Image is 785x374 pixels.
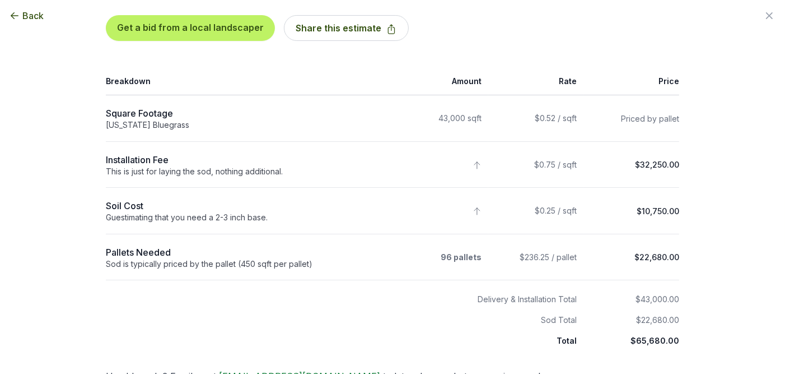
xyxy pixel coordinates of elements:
[441,252,482,262] strong: 96 pallets
[583,234,679,280] td: $22,680.00
[106,68,392,95] th: Breakdown
[583,68,679,95] th: Price
[106,213,386,223] div: Guestimating that you need a 2-3 inch base.
[392,68,488,95] th: Amount
[583,188,679,234] td: $10,750.00
[583,95,679,142] td: Priced by pallet
[106,306,583,326] th: Sod Total
[9,9,44,22] button: Back
[488,95,584,142] td: $0.52 / sqft
[106,199,386,213] div: Soil Cost
[106,326,583,347] th: Total
[106,246,386,259] div: Pallets Needed
[22,9,44,22] span: Back
[106,167,386,177] div: This is just for laying the sod, nothing additional.
[488,141,584,188] td: $0.75 / sqft
[106,280,583,306] th: Delivery & Installation Total
[488,188,584,234] td: $0.25 / sqft
[583,326,679,347] td: $65,680.00
[106,259,386,269] div: Sod is typically priced by the pallet (450 sqft per pallet)
[583,306,679,326] td: $22,680.00
[106,153,386,167] div: Installation Fee
[583,141,679,188] td: $32,250.00
[392,95,488,142] td: 43,000 sqft
[106,107,386,120] div: Square Footage
[106,120,386,130] div: [US_STATE] Bluegrass
[488,234,584,280] td: $236.25 / pallet
[636,294,679,304] span: $43,000.00
[488,68,584,95] th: Rate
